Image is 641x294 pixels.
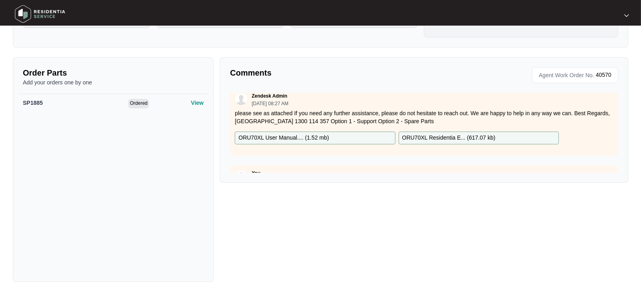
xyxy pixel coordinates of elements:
img: residentia service logo [12,2,68,26]
p: View [191,99,204,107]
p: ORU70XL User Manual.... ( 1.52 mb ) [238,134,329,142]
p: You [252,170,260,176]
p: ORU70XL Residentia E... ( 617.07 kb ) [402,134,496,142]
p: Order Parts [23,67,204,78]
img: user.svg [235,170,247,182]
span: SP1885 [23,100,43,106]
p: Comments [230,67,418,78]
p: please see as attached If you need any further assistance, please do not hesitate to reach out. W... [235,109,613,125]
span: Ordered [128,99,149,108]
img: dropdown arrow [624,14,629,18]
p: 40570 [596,69,615,81]
img: user.svg [235,93,247,105]
span: Agent Work Order No. [536,69,594,81]
p: Add your orders one by one [23,78,204,86]
p: Zendesk Admin [252,93,287,99]
p: [DATE] 08:27 AM [252,101,288,106]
